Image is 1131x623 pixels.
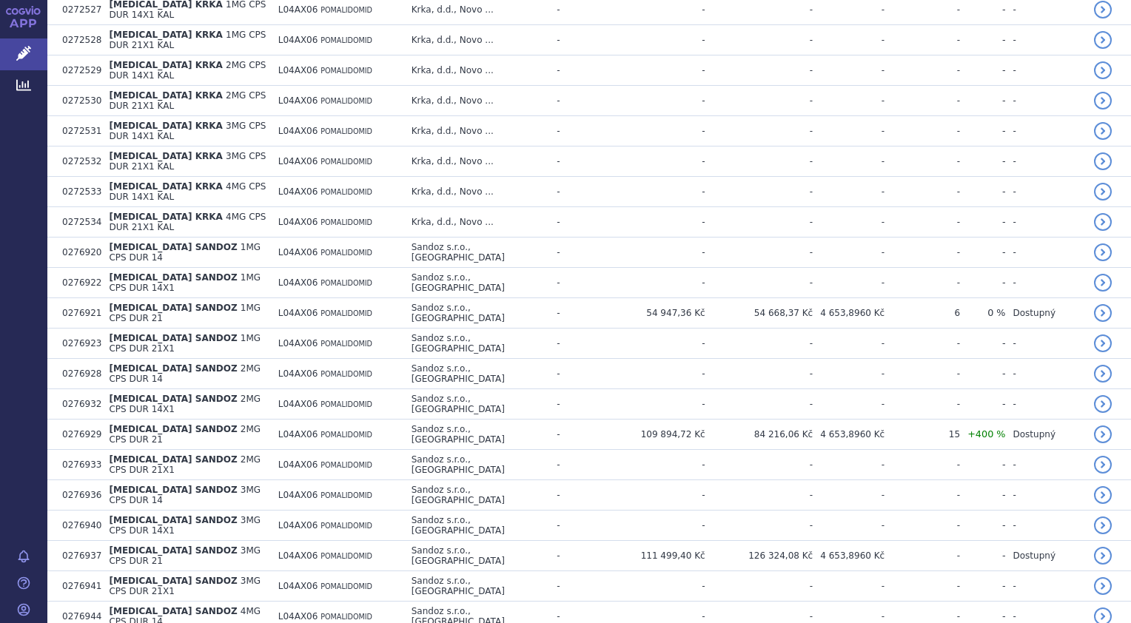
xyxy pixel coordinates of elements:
td: - [960,25,1005,55]
td: 0272531 [55,116,101,147]
td: - [705,329,813,359]
td: - [885,480,960,511]
td: - [813,389,885,420]
td: - [549,25,602,55]
span: 1MG CPS DUR 21 [109,303,261,323]
td: - [705,359,813,389]
td: - [960,450,1005,480]
td: - [885,268,960,298]
span: [MEDICAL_DATA] SANDOZ [109,485,237,495]
td: - [813,147,885,177]
span: POMALIDOMID [320,340,372,348]
td: - [549,238,602,268]
span: POMALIDOMID [320,552,372,560]
span: 3MG CPS DUR 14X1 KAL [109,121,266,141]
a: detail [1094,213,1112,231]
span: [MEDICAL_DATA] SANDOZ [109,394,237,404]
td: - [705,238,813,268]
td: - [1006,25,1087,55]
td: Sandoz s.r.o., [GEOGRAPHIC_DATA] [404,389,550,420]
td: - [813,207,885,238]
span: POMALIDOMID [320,6,372,14]
span: 3MG CPS DUR 14X1 [109,515,261,536]
span: 3MG CPS DUR 21X1 KAL [109,151,266,172]
td: - [549,541,602,571]
td: - [960,541,1005,571]
span: [MEDICAL_DATA] SANDOZ [109,515,237,525]
td: - [602,55,705,86]
td: Krka, d.d., Novo ... [404,147,550,177]
td: - [960,177,1005,207]
td: Krka, d.d., Novo ... [404,25,550,55]
span: L04AX06 [278,611,318,622]
span: POMALIDOMID [320,613,372,621]
td: - [602,207,705,238]
span: 1MG CPS DUR 21X1 KAL [109,30,266,50]
span: POMALIDOMID [320,279,372,287]
td: Sandoz s.r.o., [GEOGRAPHIC_DATA] [404,238,550,268]
td: - [549,571,602,602]
td: 0276932 [55,389,101,420]
td: - [960,480,1005,511]
td: - [602,329,705,359]
td: - [602,116,705,147]
td: Krka, d.d., Novo ... [404,55,550,86]
td: 111 499,40 Kč [602,541,705,571]
td: 0272534 [55,207,101,238]
td: - [1006,116,1087,147]
td: Sandoz s.r.o., [GEOGRAPHIC_DATA] [404,298,550,329]
td: - [602,359,705,389]
td: - [885,359,960,389]
td: - [549,147,602,177]
td: 126 324,08 Kč [705,541,813,571]
span: L04AX06 [278,368,318,379]
td: - [705,268,813,298]
span: POMALIDOMID [320,370,372,378]
td: - [602,238,705,268]
a: detail [1094,183,1112,201]
span: [MEDICAL_DATA] SANDOZ [109,454,237,465]
span: L04AX06 [278,399,318,409]
td: - [960,116,1005,147]
span: L04AX06 [278,308,318,318]
td: 0276922 [55,268,101,298]
td: - [1006,359,1087,389]
span: L04AX06 [278,4,318,15]
a: detail [1094,456,1112,474]
td: Krka, d.d., Novo ... [404,207,550,238]
td: Sandoz s.r.o., [GEOGRAPHIC_DATA] [404,420,550,450]
td: 0276928 [55,359,101,389]
span: L04AX06 [278,35,318,45]
td: - [813,511,885,541]
td: Krka, d.d., Novo ... [404,177,550,207]
td: - [885,541,960,571]
td: - [602,571,705,602]
td: - [1006,147,1087,177]
td: - [885,86,960,116]
td: - [602,268,705,298]
span: L04AX06 [278,217,318,227]
td: - [813,238,885,268]
span: POMALIDOMID [320,249,372,257]
td: - [705,177,813,207]
td: - [705,571,813,602]
span: [MEDICAL_DATA] SANDOZ [109,363,237,374]
span: 3MG CPS DUR 21 [109,545,261,566]
span: POMALIDOMID [320,431,372,439]
td: - [705,207,813,238]
a: detail [1094,274,1112,292]
span: L04AX06 [278,459,318,470]
a: detail [1094,365,1112,383]
td: - [602,389,705,420]
td: - [960,86,1005,116]
td: - [1006,177,1087,207]
td: - [549,298,602,329]
span: L04AX06 [278,520,318,531]
span: L04AX06 [278,186,318,197]
td: - [885,389,960,420]
span: L04AX06 [278,247,318,257]
td: - [1006,329,1087,359]
td: - [705,25,813,55]
td: - [885,147,960,177]
span: L04AX06 [278,550,318,561]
